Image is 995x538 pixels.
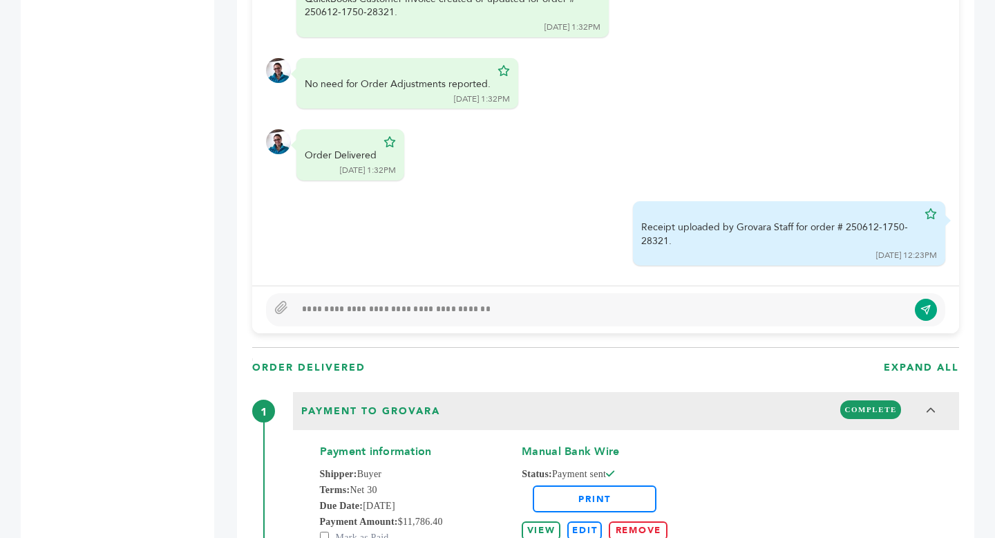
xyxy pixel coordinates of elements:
[297,400,444,423] span: Payment to Grovara
[305,149,377,163] div: Order Delivered
[320,469,357,479] strong: Shipper:
[522,469,552,479] strong: Status:
[320,444,522,466] h4: Payment information
[454,93,510,105] div: [DATE] 1:32PM
[522,466,674,482] span: Payment sent
[522,444,674,466] h4: Manual Bank Wire
[320,498,522,514] span: [DATE]
[340,165,396,176] div: [DATE] 1:32PM
[876,250,937,261] div: [DATE] 12:23PM
[305,77,491,91] div: No need for Order Adjustments reported.
[544,21,600,33] div: [DATE] 1:32PM
[840,400,901,419] span: COMPLETE
[320,501,363,511] strong: Due Date:
[320,517,398,527] strong: Payment Amount:
[533,485,656,512] a: Print
[320,482,522,498] span: Net 30
[641,221,918,248] div: Receipt uploaded by Grovara Staff for order # 250612-1750-28321.
[320,514,522,530] span: $11,786.40
[320,485,350,495] strong: Terms:
[884,361,959,375] h3: EXPAND ALL
[252,361,366,375] h3: ORDER DElIVERED
[320,466,522,482] span: Buyer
